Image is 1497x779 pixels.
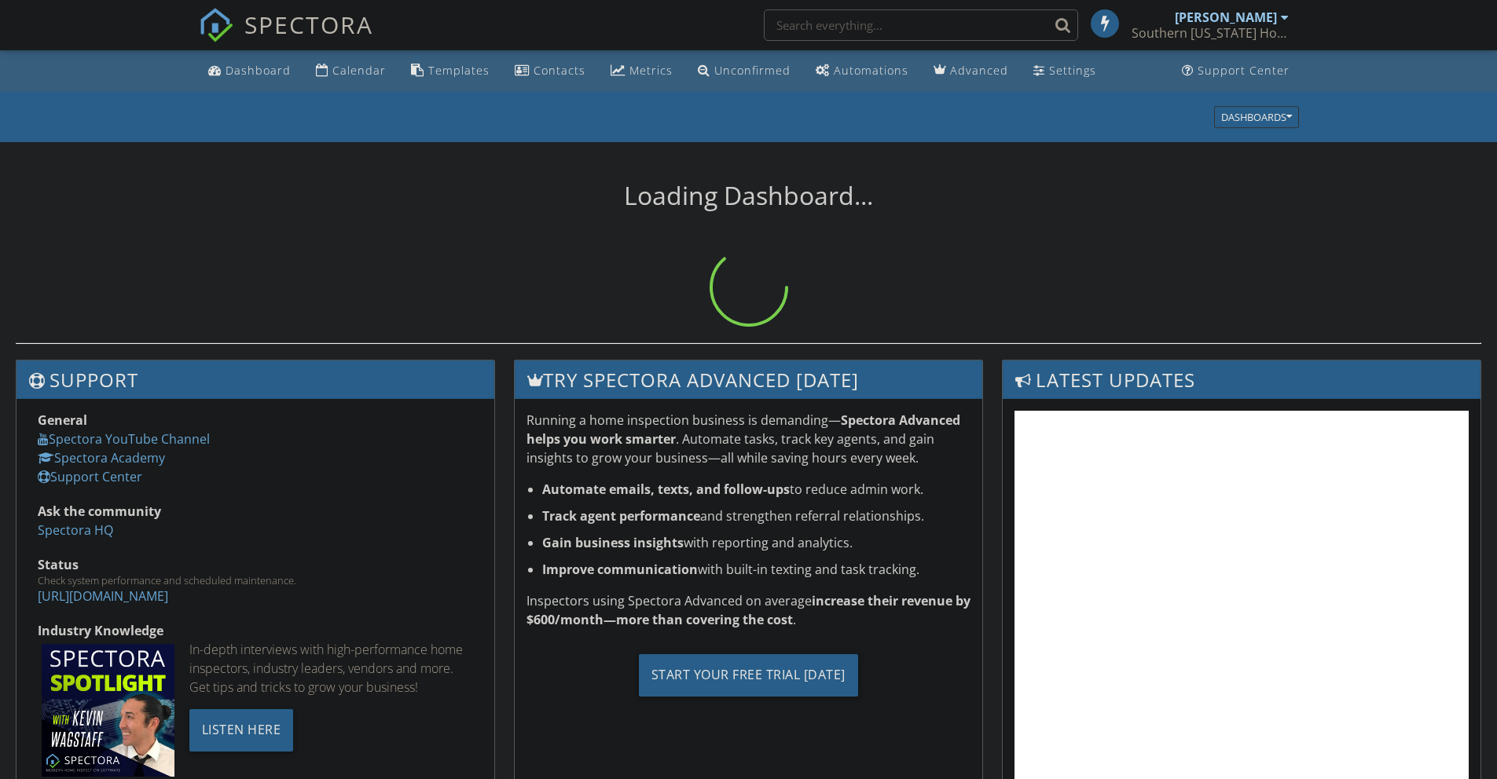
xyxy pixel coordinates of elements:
[1221,112,1292,123] div: Dashboards
[542,561,698,578] strong: Improve communication
[927,57,1015,86] a: Advanced
[834,63,908,78] div: Automations
[189,709,294,752] div: Listen Here
[629,63,673,78] div: Metrics
[714,63,791,78] div: Unconfirmed
[38,449,165,466] a: Spectora Academy
[527,591,971,629] p: Inspectors using Spectora Advanced on average .
[542,533,971,552] li: with reporting and analytics.
[1176,57,1296,86] a: Support Center
[226,63,291,78] div: Dashboard
[534,63,585,78] div: Contacts
[38,587,168,605] a: [URL][DOMAIN_NAME]
[38,621,473,640] div: Industry Knowledge
[189,640,473,697] div: In-depth interviews with high-performance home inspectors, industry leaders, vendors and more. Ge...
[692,57,797,86] a: Unconfirmed
[199,21,373,54] a: SPECTORA
[38,411,87,429] strong: General
[42,644,174,777] img: Spectoraspolightmain
[38,521,113,539] a: Spectora HQ
[527,592,970,628] strong: increase their revenue by $600/month—more than covering the cost
[1049,63,1096,78] div: Settings
[428,63,490,78] div: Templates
[38,430,210,448] a: Spectora YouTube Channel
[527,411,960,448] strong: Spectora Advanced helps you work smarter
[202,57,297,86] a: Dashboard
[38,468,142,485] a: Support Center
[542,507,971,525] li: and strengthen referral relationships.
[405,57,496,86] a: Templates
[639,654,858,697] div: Start Your Free Trial [DATE]
[1027,57,1103,86] a: Settings
[310,57,392,86] a: Calendar
[38,502,473,521] div: Ask the community
[527,411,971,467] p: Running a home inspection business is demanding— . Automate tasks, track key agents, and gain ins...
[244,8,373,41] span: SPECTORA
[542,560,971,579] li: with built-in texting and task tracking.
[1175,9,1277,25] div: [PERSON_NAME]
[764,9,1078,41] input: Search everything...
[542,507,700,525] strong: Track agent performance
[1132,25,1289,41] div: Southern Oregon Home Inspections
[199,8,233,42] img: The Best Home Inspection Software - Spectora
[542,481,790,498] strong: Automate emails, texts, and follow-ups
[38,574,473,587] div: Check system performance and scheduled maintenance.
[542,480,971,499] li: to reduce admin work.
[508,57,592,86] a: Contacts
[1214,106,1299,128] button: Dashboards
[189,720,294,737] a: Listen Here
[332,63,386,78] div: Calendar
[809,57,915,86] a: Automations (Basic)
[604,57,679,86] a: Metrics
[1198,63,1290,78] div: Support Center
[542,534,684,551] strong: Gain business insights
[950,63,1008,78] div: Advanced
[17,360,494,399] h3: Support
[515,360,983,399] h3: Try spectora advanced [DATE]
[527,642,971,708] a: Start Your Free Trial [DATE]
[1003,360,1480,399] h3: Latest Updates
[38,555,473,574] div: Status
